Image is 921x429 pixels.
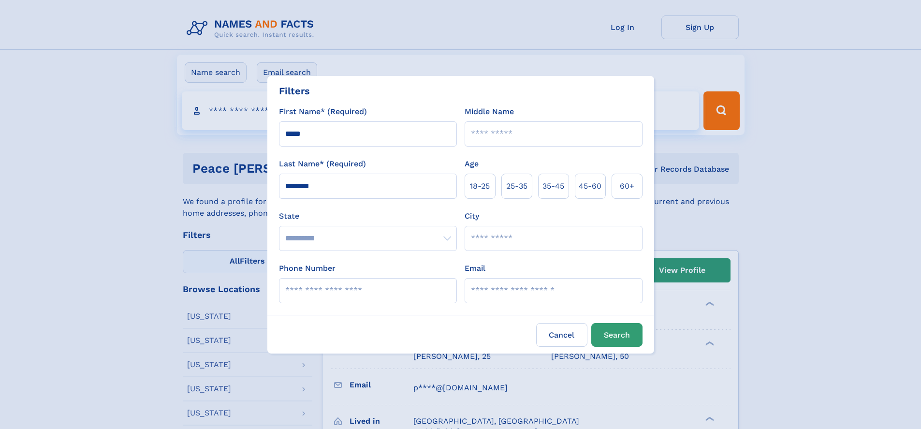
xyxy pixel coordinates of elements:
[579,180,601,192] span: 45‑60
[470,180,490,192] span: 18‑25
[279,84,310,98] div: Filters
[465,106,514,118] label: Middle Name
[536,323,587,347] label: Cancel
[279,106,367,118] label: First Name* (Required)
[506,180,527,192] span: 25‑35
[542,180,564,192] span: 35‑45
[465,210,479,222] label: City
[279,210,457,222] label: State
[465,263,485,274] label: Email
[279,263,336,274] label: Phone Number
[465,158,479,170] label: Age
[620,180,634,192] span: 60+
[591,323,643,347] button: Search
[279,158,366,170] label: Last Name* (Required)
